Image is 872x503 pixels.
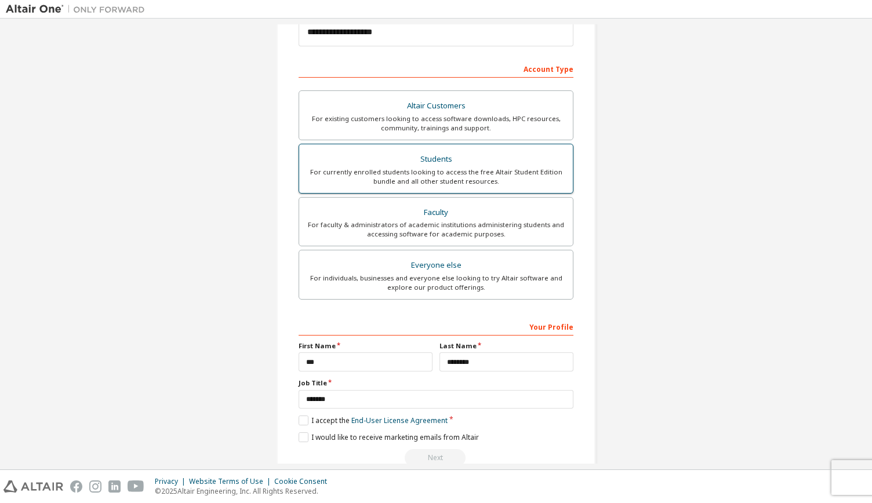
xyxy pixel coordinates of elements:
[189,477,274,486] div: Website Terms of Use
[351,415,448,425] a: End-User License Agreement
[299,317,573,336] div: Your Profile
[128,480,144,493] img: youtube.svg
[6,3,151,15] img: Altair One
[155,477,189,486] div: Privacy
[439,341,573,351] label: Last Name
[306,274,566,292] div: For individuals, businesses and everyone else looking to try Altair software and explore our prod...
[299,449,573,466] div: Read and acccept EULA to continue
[306,205,566,221] div: Faculty
[89,480,101,493] img: instagram.svg
[306,257,566,274] div: Everyone else
[306,167,566,186] div: For currently enrolled students looking to access the free Altair Student Edition bundle and all ...
[299,378,573,388] label: Job Title
[274,477,334,486] div: Cookie Consent
[299,341,433,351] label: First Name
[299,432,479,442] label: I would like to receive marketing emails from Altair
[108,480,121,493] img: linkedin.svg
[299,59,573,78] div: Account Type
[70,480,82,493] img: facebook.svg
[306,114,566,133] div: For existing customers looking to access software downloads, HPC resources, community, trainings ...
[3,480,63,493] img: altair_logo.svg
[299,415,448,425] label: I accept the
[155,486,334,496] p: © 2025 Altair Engineering, Inc. All Rights Reserved.
[306,98,566,114] div: Altair Customers
[306,151,566,167] div: Students
[306,220,566,239] div: For faculty & administrators of academic institutions administering students and accessing softwa...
